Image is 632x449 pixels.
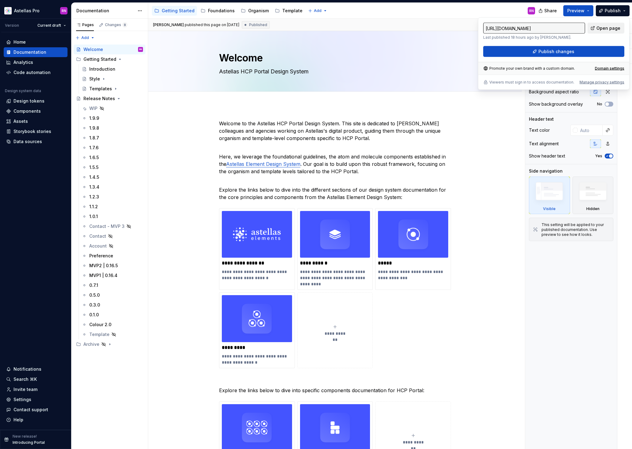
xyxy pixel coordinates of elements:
[89,194,99,200] div: 1.2.3
[4,364,67,374] button: Notifications
[249,22,267,27] span: Published
[13,39,26,45] div: Home
[79,212,145,221] a: 1.0.1
[13,118,28,124] div: Assets
[529,168,563,174] div: Side navigation
[4,395,67,404] a: Settings
[300,211,370,258] img: 0ecf79a9-564a-483e-9919-1db4326feb5a.png
[89,154,99,161] div: 1.6.5
[4,7,12,14] img: b2369ad3-f38c-46c1-b2a2-f2452fdbdcd2.png
[89,322,111,328] div: Colour 2.0
[83,56,116,62] div: Getting Started
[580,80,624,85] button: Manage privacy settings
[152,5,305,17] div: Page tree
[578,125,603,136] input: Auto
[74,45,145,54] a: WelcomeRN
[535,5,561,16] button: Share
[219,146,451,175] p: Here, we leverage the foundational guidelines, the atom and molecule components established in th...
[541,222,609,237] div: This setting will be applied to your published documentation. Use preview to see how it looks.
[483,35,585,40] p: Last published 18 hours ago by [PERSON_NAME].
[596,25,620,31] span: Open page
[62,8,66,13] div: RN
[222,211,292,258] img: ac35f9c0-e971-4b5c-8bd1-76be1fcd74cb.png
[79,271,145,280] a: MVP1 | 0.16.4
[74,94,145,103] a: Release Notes
[89,312,99,318] div: 0.1.0
[219,179,451,201] p: Explore the links below to dive into the different sections of our design system documentation fo...
[13,49,46,55] div: Documentation
[79,172,145,182] a: 1.4.5
[83,96,115,102] div: Release Notes
[74,45,145,349] div: Page tree
[13,69,51,76] div: Code automation
[4,37,67,47] a: Home
[37,23,61,28] span: Current draft
[208,8,235,14] div: Foundations
[5,88,41,93] div: Design system data
[79,103,145,113] a: WIP
[4,68,67,77] a: Code automation
[122,22,127,27] span: 8
[4,405,67,415] button: Contact support
[76,22,94,27] div: Pages
[89,331,110,338] div: Template
[79,74,145,84] a: Style
[529,141,559,147] div: Text alignment
[543,206,556,211] div: Visible
[79,64,145,74] a: Introduction
[89,145,98,151] div: 1.7.6
[4,57,67,67] a: Analytics
[4,116,67,126] a: Assets
[13,396,31,403] div: Settings
[89,184,99,190] div: 1.3.4
[597,102,602,107] label: No
[89,272,118,279] div: MVP1 | 0.16.4
[14,8,40,14] div: Astellas Pro
[13,366,41,372] div: Notifications
[572,177,614,214] div: Hidden
[89,302,100,308] div: 0.3.0
[89,174,99,180] div: 1.4.5
[152,6,197,16] a: Getting Started
[74,54,145,64] div: Getting Started
[596,5,630,16] button: Publish
[89,233,106,239] div: Contact
[79,221,145,231] a: Contact - MVP 3
[89,213,98,220] div: 1.0.1
[529,153,565,159] div: Show header text
[79,280,145,290] a: 0.7.1
[222,295,292,342] img: 5da99b7a-34bf-4b04-8c05-864bcb0e118d.png
[219,120,451,142] p: Welcome to the Astellas HCP Portal Design System. This site is dedicated to [PERSON_NAME] colleag...
[79,133,145,143] a: 1.8.7
[529,101,583,107] div: Show background overlay
[538,49,574,55] span: Publish changes
[218,51,450,65] textarea: Welcome
[13,128,51,135] div: Storybook stories
[79,153,145,162] a: 1.6.5
[1,4,70,17] button: Astellas ProRN
[83,341,99,347] div: Archive
[219,387,451,394] p: Explore the links below to dive into specific components documentation for HCP Portal:
[529,89,579,95] div: Background aspect ratio
[529,116,554,122] div: Header text
[79,330,145,339] a: Template
[89,66,115,72] div: Introduction
[35,21,69,30] button: Current draft
[595,66,624,71] div: Domain settings
[79,182,145,192] a: 1.3.4
[238,6,271,16] a: Organism
[567,8,584,14] span: Preview
[105,22,127,27] div: Changes
[272,6,305,16] a: Template
[89,125,99,131] div: 1.9.8
[4,374,67,384] button: Search ⌘K
[89,115,99,121] div: 1.9.9
[586,206,599,211] div: Hidden
[13,407,48,413] div: Contact support
[13,434,37,439] p: New release!
[81,35,89,40] span: Add
[153,22,184,27] span: [PERSON_NAME]
[79,310,145,320] a: 0.1.0
[605,8,621,14] span: Publish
